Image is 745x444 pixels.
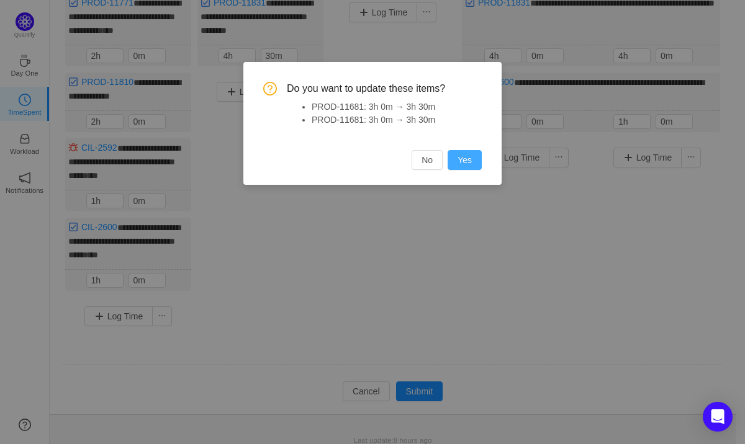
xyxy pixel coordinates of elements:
[703,402,733,432] div: Open Intercom Messenger
[312,113,482,127] li: PROD-11681: 3h 0m → 3h 30m
[412,150,443,170] button: No
[263,82,277,95] i: icon: question-circle
[448,150,482,170] button: Yes
[312,100,482,113] li: PROD-11681: 3h 0m → 3h 30m
[287,82,482,95] span: Do you want to update these items?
